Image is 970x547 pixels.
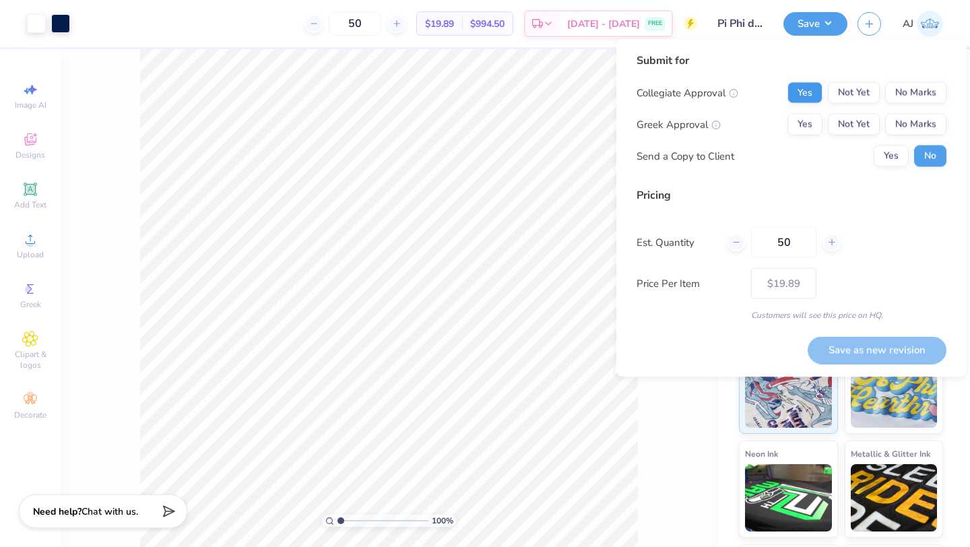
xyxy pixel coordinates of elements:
img: Metallic & Glitter Ink [851,464,938,532]
img: Neon Ink [745,464,832,532]
div: Greek Approval [637,117,721,132]
div: Customers will see this price on HQ. [637,309,946,321]
span: Image AI [15,100,46,110]
button: Yes [787,114,822,135]
button: Not Yet [828,114,880,135]
span: [DATE] - [DATE] [567,17,640,31]
img: Alaina Jones [917,11,943,37]
span: Clipart & logos [7,349,54,371]
span: Metallic & Glitter Ink [851,447,930,461]
label: Price Per Item [637,276,741,291]
strong: Need help? [33,505,82,518]
span: Designs [15,150,45,160]
span: $994.50 [470,17,505,31]
span: Decorate [14,410,46,420]
button: No Marks [885,82,946,104]
img: Puff Ink [851,360,938,428]
input: Untitled Design [707,10,773,37]
span: FREE [648,19,662,28]
a: AJ [903,11,943,37]
span: $19.89 [425,17,454,31]
button: No Marks [885,114,946,135]
button: Yes [874,146,909,167]
button: No [914,146,946,167]
input: – – [329,11,381,36]
button: Save [783,12,847,36]
div: Send a Copy to Client [637,148,734,164]
div: Pricing [637,187,946,203]
span: AJ [903,16,913,32]
img: Standard [745,360,832,428]
input: – – [751,227,816,258]
span: Chat with us. [82,505,138,518]
div: Submit for [637,53,946,69]
button: Yes [787,82,822,104]
label: Est. Quantity [637,234,717,250]
div: Collegiate Approval [637,85,738,100]
span: Add Text [14,199,46,210]
span: Greek [20,299,41,310]
button: Not Yet [828,82,880,104]
span: Neon Ink [745,447,778,461]
span: 100 % [432,515,453,527]
span: Upload [17,249,44,260]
